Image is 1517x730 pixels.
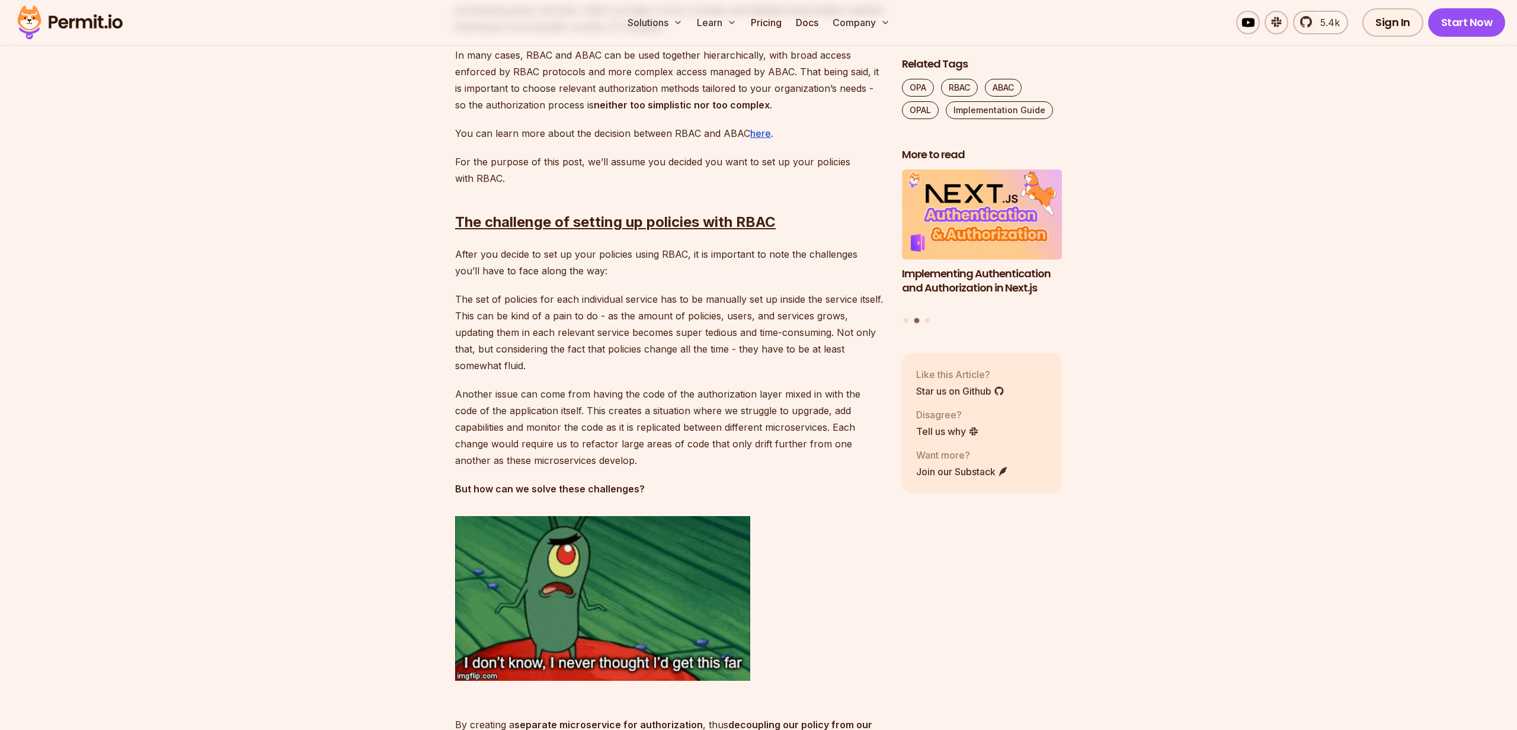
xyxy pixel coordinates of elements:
[941,79,978,97] a: RBAC
[902,148,1062,162] h2: More to read
[914,318,920,323] button: Go to slide 2
[916,383,1004,398] a: Star us on Github
[902,101,939,119] a: OPAL
[828,11,895,34] button: Company
[692,11,741,34] button: Learn
[791,11,823,34] a: Docs
[904,318,908,322] button: Go to slide 1
[902,79,934,97] a: OPA
[902,169,1062,310] a: Implementing Authentication and Authorization in Next.jsImplementing Authentication and Authoriza...
[455,125,883,142] p: ⁠You can learn more about the decision between RBAC and ABAC .
[1293,11,1348,34] a: 5.4k
[916,464,1009,478] a: Join our Substack
[902,57,1062,72] h2: Related Tags
[623,11,687,34] button: Solutions
[746,11,786,34] a: Pricing
[455,246,883,279] p: After you decide to set up your policies using RBAC, it is important to note the challenges you’l...
[916,447,1009,462] p: Want more?
[455,386,883,469] p: Another issue can come from having the code of the authorization layer mixed in with the code of ...
[1428,8,1506,37] a: Start Now
[916,424,979,438] a: Tell us why
[916,407,979,421] p: Disagree?
[902,266,1062,296] h3: Implementing Authentication and Authorization in Next.js
[12,2,128,43] img: Permit logo
[1313,15,1340,30] span: 5.4k
[902,169,1062,325] div: Posts
[985,79,1022,97] a: ABAC
[925,318,930,322] button: Go to slide 3
[594,99,770,111] strong: neither too simplistic nor too complex
[455,483,645,495] strong: But how can we solve these challenges?
[455,153,883,187] p: For the purpose of this post, we’ll assume you decided you want to set up your policies with RBAC.
[455,516,750,681] img: spongebob-plankton.gif
[1362,8,1423,37] a: Sign In
[750,127,771,139] a: here
[946,101,1053,119] a: Implementation Guide
[902,169,1062,310] li: 2 of 3
[455,213,776,230] u: The challenge of setting up policies with RBAC
[902,169,1062,260] img: Implementing Authentication and Authorization in Next.js
[916,367,1004,381] p: Like this Article?
[455,47,883,113] p: In many cases, RBAC and ABAC can be used together hierarchically, with broad access enforced by R...
[455,291,883,374] p: The set of policies for each individual service has to be manually set up inside the service itse...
